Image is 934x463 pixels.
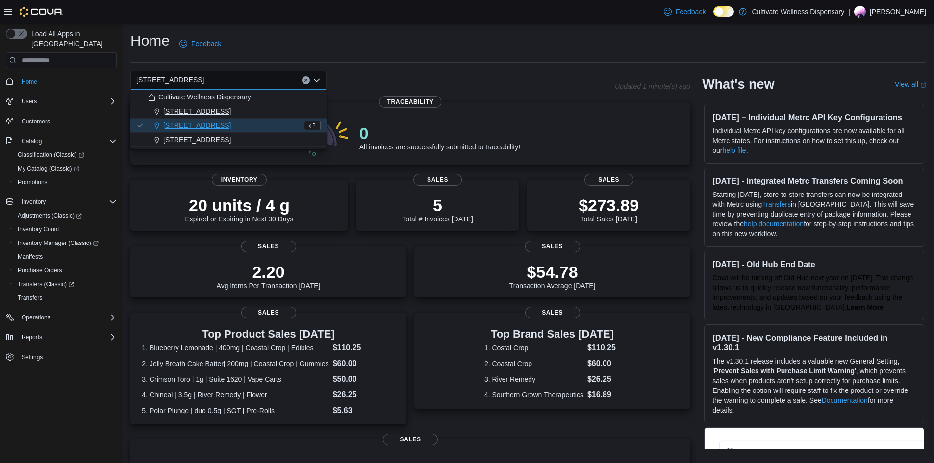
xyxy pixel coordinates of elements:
span: Purchase Orders [14,265,117,276]
h3: Top Brand Sales [DATE] [484,328,620,340]
span: Users [22,97,37,105]
span: Customers [18,115,117,127]
p: | [848,6,850,18]
button: Users [18,96,41,107]
dd: $60.00 [587,358,620,369]
dd: $16.89 [587,389,620,401]
span: Manifests [14,251,117,263]
img: Cova [20,7,63,17]
button: Purchase Orders [10,264,121,277]
a: help documentation [744,220,804,228]
span: Feedback [676,7,706,17]
span: Inventory Count [14,223,117,235]
dt: 3. Crimson Toro | 1g | Suite 1620 | Vape Carts [142,374,328,384]
button: Catalog [2,134,121,148]
a: Documentation [822,396,868,404]
span: Reports [18,331,117,343]
span: Traceability [379,96,442,108]
a: Inventory Count [14,223,63,235]
span: Load All Apps in [GEOGRAPHIC_DATA] [27,29,117,49]
span: [STREET_ADDRESS] [163,106,231,116]
h3: Top Product Sales [DATE] [142,328,395,340]
h3: [DATE] - New Compliance Feature Included in v1.30.1 [712,333,916,352]
button: Settings [2,350,121,364]
span: Transfers (Classic) [18,280,74,288]
dt: 2. Coastal Crop [484,359,583,368]
p: Starting [DATE], store-to-store transfers can now be integrated with Metrc using in [GEOGRAPHIC_D... [712,190,916,239]
span: Transfers [14,292,117,304]
button: Operations [2,311,121,324]
span: Settings [22,353,43,361]
span: Promotions [18,178,48,186]
div: Choose from the following options [130,90,327,147]
span: Cova will be turning off Old Hub next year on [DATE]. This change allows us to quickly release ne... [712,274,913,311]
span: Inventory Manager (Classic) [14,237,117,249]
a: Transfers (Classic) [14,278,78,290]
a: Transfers (Classic) [10,277,121,291]
div: Total Sales [DATE] [579,195,639,223]
dd: $26.25 [333,389,395,401]
div: John Robinson [854,6,866,18]
span: Feedback [191,39,221,49]
button: [STREET_ADDRESS] [130,133,327,147]
a: Transfers [14,292,46,304]
p: 5 [402,195,473,215]
dt: 5. Polar Plunge | duo 0.5g | SGT | Pre-Rolls [142,406,328,415]
span: Classification (Classic) [18,151,84,159]
dt: 1. Blueberry Lemonade | 400mg | Coastal Crop | Edibles [142,343,328,353]
dd: $110.25 [333,342,395,354]
div: Avg Items Per Transaction [DATE] [217,262,321,290]
p: 2.20 [217,262,321,282]
span: Inventory Count [18,225,59,233]
p: [PERSON_NAME] [870,6,926,18]
p: The v1.30.1 release includes a valuable new General Setting, ' ', which prevents sales when produ... [712,356,916,415]
button: Home [2,74,121,88]
span: Adjustments (Classic) [18,212,82,219]
dt: 2. Jelly Breath Cake Batter| 200mg | Coastal Crop | Gummies [142,359,328,368]
span: Transfers (Classic) [14,278,117,290]
div: Total # Invoices [DATE] [402,195,473,223]
input: Dark Mode [713,6,734,17]
span: Users [18,96,117,107]
button: Transfers [10,291,121,305]
dd: $5.63 [333,405,395,416]
button: Reports [2,330,121,344]
a: Feedback [176,34,225,53]
dd: $110.25 [587,342,620,354]
nav: Complex example [6,70,117,390]
span: Settings [18,351,117,363]
svg: External link [920,82,926,88]
a: Adjustments (Classic) [10,209,121,222]
span: Sales [525,241,580,252]
h3: [DATE] - Old Hub End Date [712,259,916,269]
p: Individual Metrc API key configurations are now available for all Metrc states. For instructions ... [712,126,916,155]
p: $54.78 [509,262,596,282]
button: Inventory [18,196,50,208]
span: Sales [241,307,296,318]
span: My Catalog (Classic) [18,165,79,172]
a: Transfers [762,200,791,208]
a: My Catalog (Classic) [10,162,121,175]
span: Transfers [18,294,42,302]
a: View allExternal link [895,80,926,88]
button: Customers [2,114,121,128]
span: Purchase Orders [18,267,62,274]
a: Inventory Manager (Classic) [10,236,121,250]
span: Home [18,75,117,87]
h3: [DATE] - Integrated Metrc Transfers Coming Soon [712,176,916,186]
a: Learn More [847,303,884,311]
div: Expired or Expiring in Next 30 Days [185,195,294,223]
div: Transaction Average [DATE] [509,262,596,290]
dd: $26.25 [587,373,620,385]
span: Sales [383,434,438,445]
dt: 4. Southern Grown Therapeutics [484,390,583,400]
strong: Prevent Sales with Purchase Limit Warning [714,367,855,375]
span: Inventory [22,198,46,206]
div: All invoices are successfully submitted to traceability! [359,123,520,151]
p: 0 [359,123,520,143]
span: Home [22,78,37,86]
button: Catalog [18,135,46,147]
button: [STREET_ADDRESS] [130,104,327,119]
p: 20 units / 4 g [185,195,294,215]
